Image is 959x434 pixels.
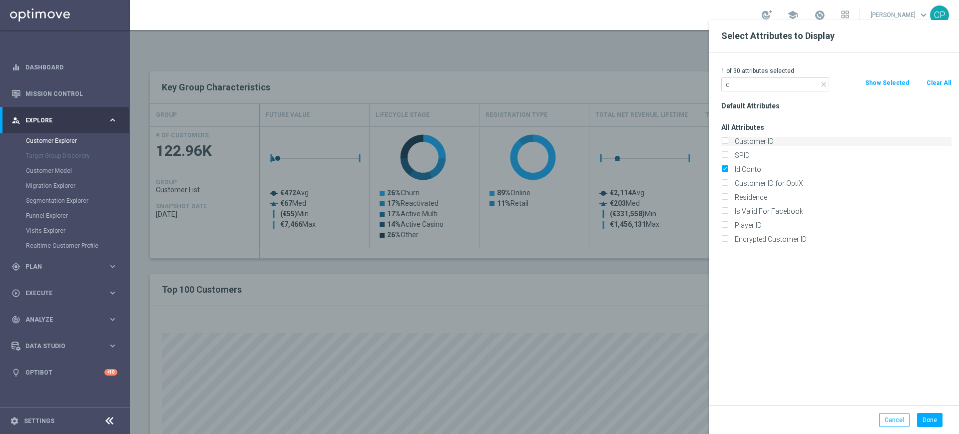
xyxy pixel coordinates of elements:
[721,30,947,42] h2: Select Attributes to Display
[26,133,129,148] div: Customer Explorer
[731,179,952,188] label: Customer ID for OptiX
[26,242,104,250] a: Realtime Customer Profile
[11,369,118,377] button: lightbulb Optibot +10
[26,167,104,175] a: Customer Model
[26,238,129,253] div: Realtime Customer Profile
[721,123,952,132] h3: All Attributes
[731,221,952,230] label: Player ID
[879,413,910,427] button: Cancel
[11,315,20,324] i: track_changes
[918,9,929,20] span: keyboard_arrow_down
[24,418,54,424] a: Settings
[25,317,108,323] span: Analyze
[926,77,952,88] button: Clear All
[26,212,104,220] a: Funnel Explorer
[11,342,108,351] div: Data Studio
[11,315,108,324] div: Analyze
[26,163,129,178] div: Customer Model
[787,9,798,20] span: school
[11,263,118,271] button: gps_fixed Plan keyboard_arrow_right
[731,207,952,216] label: Is Valid For Facebook
[26,193,129,208] div: Segmentation Explorer
[11,80,117,107] div: Mission Control
[25,80,117,107] a: Mission Control
[25,264,108,270] span: Plan
[731,137,952,146] label: Customer ID
[721,67,952,75] p: 1 of 30 attributes selected
[26,182,104,190] a: Migration Explorer
[11,316,118,324] button: track_changes Analyze keyboard_arrow_right
[26,227,104,235] a: Visits Explorer
[108,341,117,351] i: keyboard_arrow_right
[108,115,117,125] i: keyboard_arrow_right
[11,63,20,72] i: equalizer
[25,54,117,80] a: Dashboard
[25,117,108,123] span: Explore
[11,116,20,125] i: person_search
[10,417,19,426] i: settings
[108,288,117,298] i: keyboard_arrow_right
[25,343,108,349] span: Data Studio
[820,80,828,88] i: close
[721,77,829,91] input: Search
[731,151,952,160] label: SPID
[11,289,108,298] div: Execute
[26,197,104,205] a: Segmentation Explorer
[26,148,129,163] div: Target Group Discovery
[11,116,108,125] div: Explore
[25,359,104,386] a: Optibot
[11,289,20,298] i: play_circle_outline
[11,54,117,80] div: Dashboard
[108,262,117,271] i: keyboard_arrow_right
[11,342,118,350] button: Data Studio keyboard_arrow_right
[11,90,118,98] button: Mission Control
[870,7,930,22] a: [PERSON_NAME]keyboard_arrow_down
[11,262,20,271] i: gps_fixed
[731,193,952,202] label: Residence
[930,5,949,24] div: CP
[11,368,20,377] i: lightbulb
[11,262,108,271] div: Plan
[11,116,118,124] button: person_search Explore keyboard_arrow_right
[721,101,952,110] h3: Default Attributes
[11,63,118,71] button: equalizer Dashboard
[11,289,118,297] button: play_circle_outline Execute keyboard_arrow_right
[917,413,943,427] button: Done
[864,77,910,88] button: Show Selected
[26,178,129,193] div: Migration Explorer
[11,359,117,386] div: Optibot
[104,369,117,376] div: +10
[26,208,129,223] div: Funnel Explorer
[108,315,117,324] i: keyboard_arrow_right
[731,235,952,244] label: Encrypted Customer ID
[26,223,129,238] div: Visits Explorer
[731,165,952,174] label: Id Conto
[26,137,104,145] a: Customer Explorer
[25,290,108,296] span: Execute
